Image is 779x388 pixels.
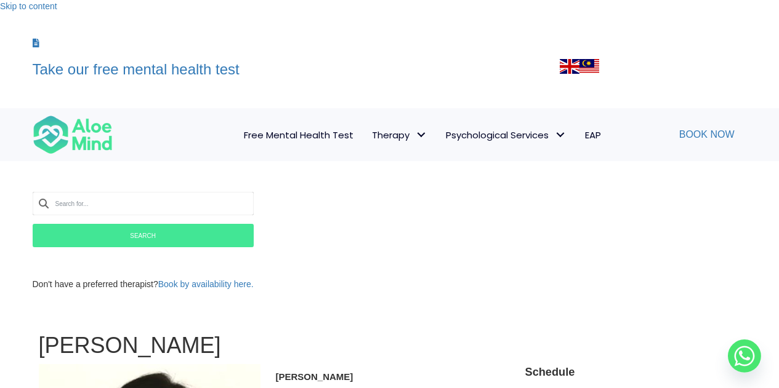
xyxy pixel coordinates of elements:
a: Take our free mental health test [33,37,387,77]
div: [PERSON_NAME] [276,370,504,383]
a: Psychological ServicesPsychological Services: submenu [437,122,576,148]
a: Book Now [667,122,747,148]
a: EAP [576,122,610,148]
img: Aloe mind Logo [33,114,113,155]
a: Free Mental Health Test [235,122,363,148]
a: English [560,61,579,71]
span: EAP [585,129,601,141]
span: Psychological Services [446,129,567,141]
h1: [PERSON_NAME] [39,333,741,358]
span: Free Mental Health Test [244,129,353,141]
a: Malay [579,61,599,71]
nav: Menu [129,122,610,148]
span: Book Now [679,129,735,140]
img: ms [579,57,599,76]
span: Psychological Services: submenu [552,126,570,144]
a: TherapyTherapy: submenu [363,122,437,148]
span: Therapy [372,129,427,141]
span: Therapy: submenu [413,126,430,144]
span: Schedule [525,366,575,378]
input: Search for... [33,192,254,215]
p: Don't have a preferred therapist? [33,278,254,290]
a: Whatsapp [728,339,761,373]
img: en [560,57,579,76]
button: Search [33,224,254,247]
h3: Take our free mental health test [33,61,387,77]
a: Book by availability here. [158,279,254,289]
